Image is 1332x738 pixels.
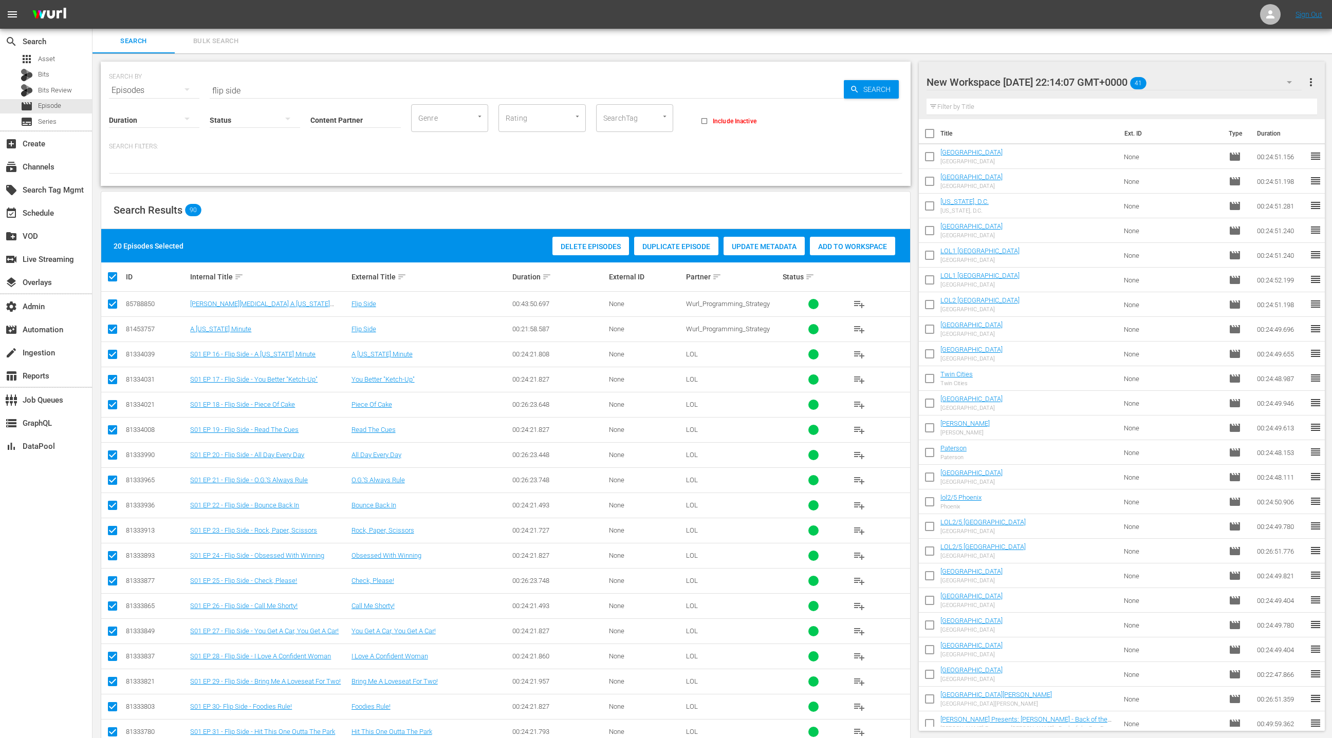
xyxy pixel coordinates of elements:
[190,728,335,735] a: S01 EP 31 - Flip Side - Hit This One Outta The Park
[844,80,899,99] button: Search
[126,426,187,433] div: 81334008
[1229,397,1241,409] span: Episode
[847,342,872,367] button: playlist_add
[351,577,394,584] a: Check, Please!
[609,300,683,308] div: None
[1309,175,1322,187] span: reorder
[1309,249,1322,261] span: reorder
[5,440,17,452] span: DataPool
[512,300,606,308] div: 00:43:50.697
[1223,119,1251,148] th: Type
[1120,465,1225,489] td: None
[1309,199,1322,212] span: reorder
[847,468,872,493] button: playlist_add
[351,426,396,433] a: Read The Cues
[1309,520,1322,532] span: reorder
[38,117,57,127] span: Series
[713,117,756,126] span: Include Inactive
[847,569,872,593] button: playlist_add
[609,273,683,281] div: External ID
[1253,194,1309,218] td: 00:24:51.281
[1309,323,1322,335] span: reorder
[609,476,683,484] div: None
[853,499,865,512] span: playlist_add
[847,594,872,618] button: playlist_add
[634,242,718,251] span: Duplicate Episode
[21,69,33,81] div: Bits
[940,641,1003,649] a: [GEOGRAPHIC_DATA]
[190,451,304,459] a: S01 EP 20 - Flip Side - All Day Every Day
[1309,298,1322,310] span: reorder
[940,592,1003,600] a: [GEOGRAPHIC_DATA]
[847,694,872,719] button: playlist_add
[1120,194,1225,218] td: None
[686,300,770,308] span: Wurl_Programming_Strategy
[940,346,1003,353] a: [GEOGRAPHIC_DATA]
[1130,72,1146,94] span: 41
[805,272,815,281] span: sort
[686,526,698,534] span: LOL
[940,247,1020,255] a: LOL1 [GEOGRAPHIC_DATA]
[1253,243,1309,268] td: 00:24:51.240
[512,577,606,584] div: 00:26:23.748
[1309,544,1322,557] span: reorder
[126,526,187,534] div: 81333913
[126,451,187,459] div: 81333990
[940,666,1003,674] a: [GEOGRAPHIC_DATA]
[609,501,683,509] div: None
[940,503,982,510] div: Phoenix
[126,300,187,308] div: 85788850
[940,429,990,436] div: [PERSON_NAME]
[126,375,187,383] div: 81334031
[190,426,299,433] a: S01 EP 19 - Flip Side - Read The Cues
[847,418,872,442] button: playlist_add
[940,494,982,501] a: lol2/5 Phoenix
[686,476,698,484] span: LOL
[190,577,297,584] a: S01 EP 25 - Flip Side - Check, Please!
[1253,218,1309,243] td: 00:24:51.240
[25,3,74,27] img: ans4CAIJ8jUAAAAAAAAAAAAAAAAAAAAAAAAgQb4GAAAAAAAAAAAAAAAAAAAAAAAAJMjXAAAAAAAAAAAAAAAAAAAAAAAAgAT5G...
[940,306,1020,313] div: [GEOGRAPHIC_DATA]
[940,518,1026,526] a: LOL2/5 [GEOGRAPHIC_DATA]
[190,476,308,484] a: S01 EP 21 - Flip Side - O.G.'S Always Rule
[1309,396,1322,409] span: reorder
[1253,563,1309,588] td: 00:24:49.821
[38,85,72,96] span: Bits Review
[351,271,509,283] div: External Title
[181,35,251,47] span: Bulk Search
[190,602,298,610] a: S01 EP 26 - Flip Side - Call Me Shorty!
[1309,273,1322,286] span: reorder
[5,276,17,289] span: Overlays
[686,271,780,283] div: Partner
[940,553,1026,559] div: [GEOGRAPHIC_DATA]
[609,451,683,459] div: None
[351,602,395,610] a: Call Me Shorty!
[552,242,629,251] span: Delete Episodes
[351,325,376,333] a: Flip Side
[512,325,606,333] div: 00:21:58.587
[940,380,973,387] div: Twin Cities
[810,237,895,255] button: Add to Workspace
[1229,249,1241,261] span: Episode
[512,401,606,408] div: 00:26:23.648
[1309,224,1322,236] span: reorder
[1229,372,1241,385] span: Episode
[853,550,865,562] span: playlist_add
[126,552,187,559] div: 81333893
[940,370,973,378] a: Twin Cities
[190,501,299,509] a: S01 EP 22 - Flip Side - Bounce Back In
[1120,366,1225,391] td: None
[1253,465,1309,489] td: 00:24:48.111
[847,292,872,316] button: playlist_add
[724,242,805,251] span: Update Metadata
[190,627,339,635] a: S01 EP 27 - Flip Side - You Get A Car, You Get A Car!
[853,675,865,688] span: playlist_add
[1229,471,1241,483] span: Episode
[6,8,18,21] span: menu
[190,271,348,283] div: Internal Title
[940,617,1003,625] a: [GEOGRAPHIC_DATA]
[114,204,182,216] span: Search Results
[190,526,317,534] a: S01 EP 23 - Flip Side - Rock, Paper, Scissors
[1120,317,1225,342] td: None
[1120,268,1225,292] td: None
